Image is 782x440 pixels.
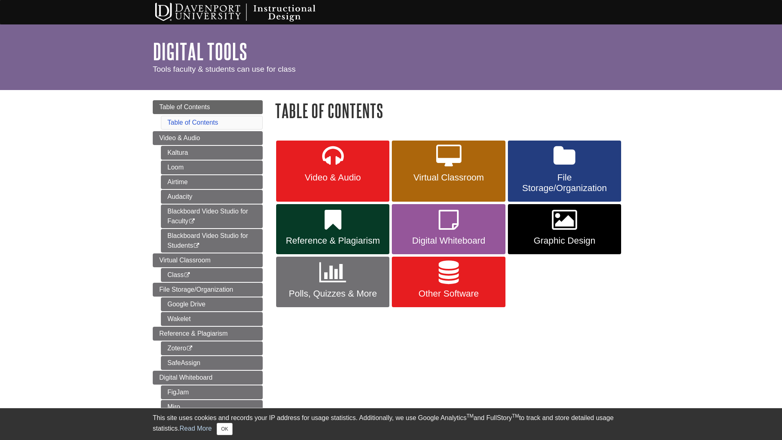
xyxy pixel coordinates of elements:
[392,257,505,307] a: Other Software
[153,371,263,385] a: Digital Whiteboard
[161,356,263,370] a: SafeAssign
[398,288,499,299] span: Other Software
[153,131,263,145] a: Video & Audio
[161,268,263,282] a: Class
[161,312,263,326] a: Wakelet
[153,283,263,297] a: File Storage/Organization
[508,141,621,202] a: File Storage/Organization
[392,204,505,255] a: Digital Whiteboard
[466,413,473,419] sup: TM
[282,172,383,183] span: Video & Audio
[508,204,621,255] a: Graphic Design
[161,341,263,355] a: Zotero
[193,243,200,249] i: This link opens in a new window
[276,257,389,307] a: Polls, Quizzes & More
[189,219,195,224] i: This link opens in a new window
[184,273,191,278] i: This link opens in a new window
[186,346,193,351] i: This link opens in a new window
[512,413,519,419] sup: TM
[153,39,247,64] a: Digital Tools
[161,229,263,253] a: Blackboard Video Studio for Students
[159,103,210,110] span: Table of Contents
[392,141,505,202] a: Virtual Classroom
[161,146,263,160] a: Kaltura
[514,235,615,246] span: Graphic Design
[159,134,200,141] span: Video & Audio
[161,297,263,311] a: Google Drive
[153,253,263,267] a: Virtual Classroom
[149,2,344,22] img: Davenport University Instructional Design
[282,235,383,246] span: Reference & Plagiarism
[276,141,389,202] a: Video & Audio
[275,100,629,121] h1: Table of Contents
[159,286,233,293] span: File Storage/Organization
[276,204,389,255] a: Reference & Plagiarism
[161,205,263,228] a: Blackboard Video Studio for Faculty
[161,400,263,414] a: Miro
[153,327,263,341] a: Reference & Plagiarism
[161,161,263,174] a: Loom
[153,413,629,435] div: This site uses cookies and records your IP address for usage statistics. Additionally, we use Goo...
[159,257,211,264] span: Virtual Classroom
[514,172,615,194] span: File Storage/Organization
[159,330,228,337] span: Reference & Plagiarism
[167,119,218,126] a: Table of Contents
[161,175,263,189] a: Airtime
[398,235,499,246] span: Digital Whiteboard
[282,288,383,299] span: Polls, Quizzes & More
[180,425,212,432] a: Read More
[153,100,263,114] a: Table of Contents
[153,65,296,73] span: Tools faculty & students can use for class
[217,423,233,435] button: Close
[161,190,263,204] a: Audacity
[161,385,263,399] a: FigJam
[398,172,499,183] span: Virtual Classroom
[159,374,213,381] span: Digital Whiteboard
